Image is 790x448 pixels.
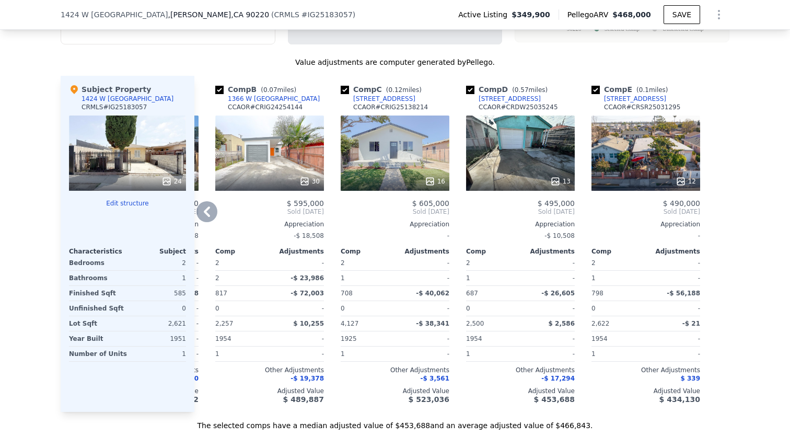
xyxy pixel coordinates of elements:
span: $ 489,887 [283,395,324,404]
div: Unfinished Sqft [69,301,125,316]
div: - [272,256,324,270]
span: CRMLS [274,10,299,19]
div: 1 [131,347,186,361]
div: Comp [215,247,270,256]
div: 1951 [130,331,186,346]
div: Bathrooms [69,271,125,285]
span: -$ 17,294 [541,375,575,382]
a: [STREET_ADDRESS] [466,95,541,103]
span: 0.1 [639,86,649,94]
text: Unselected Comp [663,26,704,32]
div: 2 [215,271,268,285]
div: 0 [130,301,186,316]
button: SAVE [664,5,700,24]
span: Sold [DATE] [466,208,575,216]
div: [STREET_ADDRESS] [353,95,415,103]
span: $ 339 [680,375,700,382]
div: 1925 [341,331,393,346]
div: Other Adjustments [215,366,324,374]
span: $ 523,036 [409,395,449,404]
span: 0 [591,305,596,312]
div: Adjusted Value [341,387,449,395]
div: 2 [130,256,186,270]
div: 30 [299,176,320,187]
div: Other Adjustments [341,366,449,374]
div: 13 [550,176,571,187]
div: Adjusted Value [466,387,575,395]
div: 1366 W [GEOGRAPHIC_DATA] [228,95,320,103]
text: Selected Comp [605,26,640,32]
div: 1 [591,347,644,361]
div: Number of Units [69,347,127,361]
span: 0 [215,305,219,312]
div: Comp [341,247,395,256]
div: Appreciation [341,220,449,228]
span: -$ 10,508 [544,232,575,239]
div: Adjusted Value [591,387,700,395]
span: -$ 38,341 [416,320,449,327]
div: - [397,347,449,361]
div: - [272,301,324,316]
span: 2,500 [466,320,484,327]
span: 0.12 [388,86,402,94]
span: -$ 40,062 [416,290,449,297]
span: 0.07 [263,86,277,94]
div: - [522,331,575,346]
text: 90220 [567,26,582,32]
div: Adjustments [395,247,449,256]
div: - [522,256,575,270]
div: Lot Sqft [69,316,125,331]
div: 2,621 [130,316,186,331]
div: 1 [466,271,518,285]
div: Other Adjustments [591,366,700,374]
div: Adjustments [646,247,700,256]
div: 1 [130,271,186,285]
span: -$ 3,561 [421,375,449,382]
div: Adjustments [520,247,575,256]
div: Appreciation [215,220,324,228]
div: 1 [341,347,393,361]
span: 2,257 [215,320,233,327]
div: 1954 [591,331,644,346]
span: $349,900 [512,9,550,20]
span: $468,000 [612,10,651,19]
div: Bedrooms [69,256,125,270]
div: Adjusted Value [215,387,324,395]
div: CCAOR # CRSR25031295 [604,103,680,111]
div: Finished Sqft [69,286,125,301]
div: 12 [676,176,696,187]
div: 1954 [215,331,268,346]
span: $ 10,255 [293,320,324,327]
div: - [397,271,449,285]
div: Comp [591,247,646,256]
div: CCAOR # CRDW25035245 [479,103,558,111]
div: - [397,256,449,270]
span: Sold [DATE] [215,208,324,216]
span: $ 490,000 [663,199,700,208]
span: 2 [466,259,470,267]
span: 687 [466,290,478,297]
span: Sold [DATE] [341,208,449,216]
div: - [397,331,449,346]
span: ( miles) [632,86,672,94]
span: , [PERSON_NAME] [168,9,270,20]
div: CRMLS # IG25183057 [82,103,147,111]
div: Subject [127,247,186,256]
div: Adjustments [270,247,324,256]
button: Edit structure [69,199,186,208]
span: 2,622 [591,320,609,327]
span: -$ 72,003 [291,290,324,297]
span: , CA 90220 [231,10,269,19]
div: 1 [591,271,644,285]
span: -$ 26,605 [541,290,575,297]
span: Active Listing [458,9,512,20]
span: ( miles) [382,86,426,94]
div: - [522,271,575,285]
div: 1424 W [GEOGRAPHIC_DATA] [82,95,173,103]
span: 708 [341,290,353,297]
span: 817 [215,290,227,297]
div: Other Adjustments [466,366,575,374]
div: Appreciation [466,220,575,228]
div: - [522,301,575,316]
div: Comp B [215,84,300,95]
